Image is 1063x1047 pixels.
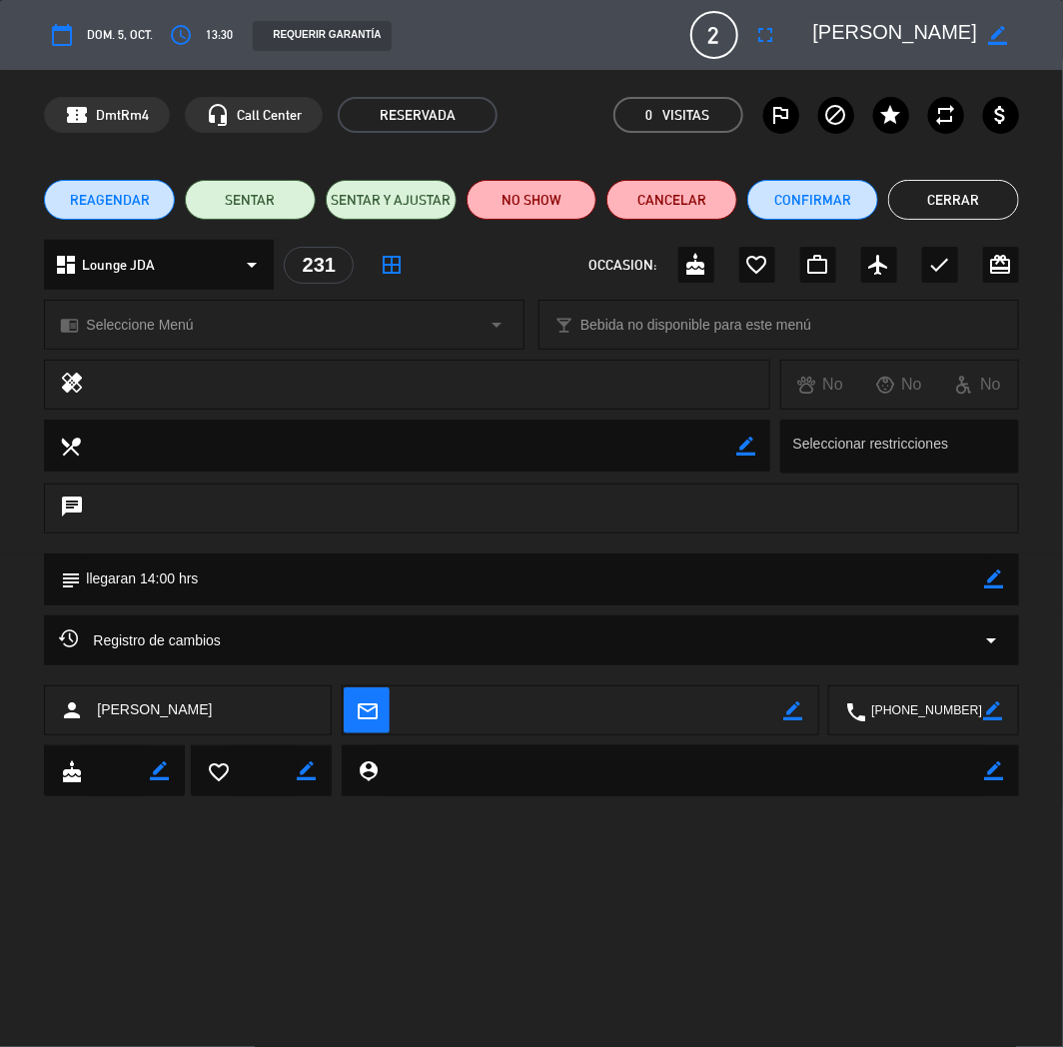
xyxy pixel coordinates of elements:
button: Cerrar [888,180,1019,220]
i: border_all [380,253,404,277]
div: No [860,372,939,398]
button: Confirmar [747,180,878,220]
button: NO SHOW [467,180,597,220]
i: fullscreen [754,23,778,47]
i: favorite_border [207,760,229,782]
button: SENTAR Y AJUSTAR [326,180,457,220]
span: [PERSON_NAME] [97,698,212,721]
i: outlined_flag [769,103,793,127]
span: DmtRm4 [96,104,149,127]
i: access_time [169,23,193,47]
i: airplanemode_active [867,253,891,277]
i: person_pin [357,759,379,781]
button: SENTAR [185,180,316,220]
i: check [928,253,952,277]
i: local_dining [59,435,81,457]
span: REAGENDAR [70,190,150,211]
div: No [939,372,1018,398]
span: Bebida no disponible para este menú [580,314,811,337]
i: favorite_border [745,253,769,277]
button: Cancelar [606,180,737,220]
span: 2 [690,11,738,59]
i: person [60,698,84,722]
div: No [781,372,860,398]
i: arrow_drop_down [980,628,1004,652]
button: calendar_today [44,17,80,53]
span: dom. 5, oct. [87,25,153,45]
i: repeat [934,103,958,127]
i: star [879,103,903,127]
i: calendar_today [50,23,74,47]
i: headset_mic [206,103,230,127]
span: 13:30 [206,25,233,45]
i: dashboard [54,253,78,277]
span: Lounge JDA [82,254,155,277]
span: Registro de cambios [59,628,221,652]
span: RESERVADA [338,97,498,133]
i: block [824,103,848,127]
i: border_color [984,701,1003,720]
em: Visitas [663,104,710,127]
i: chat [60,495,84,523]
i: chrome_reader_mode [60,316,79,335]
div: REQUERIR GARANTÍA [253,21,391,51]
i: healing [60,371,84,399]
i: card_giftcard [989,253,1013,277]
button: REAGENDAR [44,180,175,220]
span: 0 [646,104,653,127]
i: border_color [297,761,316,780]
i: subject [59,568,81,590]
button: fullscreen [748,17,784,53]
i: border_color [150,761,169,780]
i: border_color [989,26,1008,45]
i: local_phone [844,700,866,722]
span: Call Center [237,104,302,127]
i: arrow_drop_down [485,313,509,337]
i: local_bar [554,316,573,335]
i: border_color [784,701,803,720]
i: border_color [985,761,1004,780]
span: confirmation_number [65,103,89,127]
i: cake [684,253,708,277]
i: cake [60,760,82,782]
span: Seleccione Menú [86,314,193,337]
i: border_color [985,569,1004,588]
i: attach_money [989,103,1013,127]
i: border_color [736,437,755,456]
div: 231 [284,247,354,284]
i: work_outline [806,253,830,277]
span: OCCASION: [589,254,657,277]
button: access_time [163,17,199,53]
i: arrow_drop_down [240,253,264,277]
i: mail_outline [356,699,378,721]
